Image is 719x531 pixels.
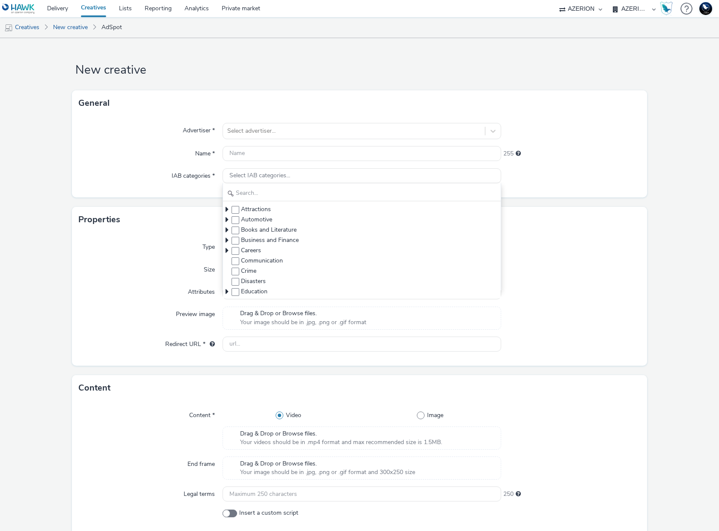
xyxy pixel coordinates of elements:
[229,172,290,179] span: Select IAB categories...
[97,17,126,38] a: AdSpot
[241,257,283,265] span: Communication
[78,97,110,110] h3: General
[200,262,218,274] label: Size
[699,2,712,15] img: Support Hawk
[172,307,218,319] label: Preview image
[184,456,218,468] label: End frame
[78,382,110,394] h3: Content
[72,62,647,78] h1: New creative
[503,490,514,498] span: 250
[241,226,297,234] span: Books and Literature
[4,24,13,32] img: mobile
[427,411,443,420] span: Image
[192,146,218,158] label: Name *
[78,213,120,226] h3: Properties
[503,149,514,158] span: 255
[241,215,272,224] span: Automotive
[162,337,218,349] label: Redirect URL *
[223,146,501,161] input: Name
[2,3,35,14] img: undefined Logo
[186,408,218,420] label: Content *
[516,149,521,158] div: Maximum 255 characters
[660,2,673,15] img: Hawk Academy
[286,411,301,420] span: Video
[240,468,415,477] span: Your image should be in .jpg, .png or .gif format and 300x250 size
[49,17,92,38] a: New creative
[239,509,298,517] span: Insert a custom script
[184,284,218,296] label: Attributes
[205,340,215,349] div: URL will be used as a validation URL with some SSPs and it will be the redirection URL of your cr...
[240,318,366,327] span: Your image should be in .jpg, .png or .gif format
[241,246,261,255] span: Careers
[223,337,501,352] input: url...
[241,298,279,306] span: Entertainment
[241,277,266,286] span: Disasters
[241,236,299,245] span: Business and Finance
[660,2,676,15] a: Hawk Academy
[168,168,218,180] label: IAB categories *
[240,309,366,318] span: Drag & Drop or Browse files.
[199,239,218,251] label: Type
[241,287,267,296] span: Education
[180,486,218,498] label: Legal terms
[223,186,501,201] input: Search...
[223,486,501,501] input: Maximum 250 characters
[241,205,271,214] span: Attractions
[240,459,415,468] span: Drag & Drop or Browse files.
[241,267,256,275] span: Crime
[516,490,521,498] div: Maximum 250 characters
[240,430,442,438] span: Drag & Drop or Browse files.
[179,123,218,135] label: Advertiser *
[240,438,442,447] span: Your videos should be in .mp4 format and max recommended size is 1.5MB.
